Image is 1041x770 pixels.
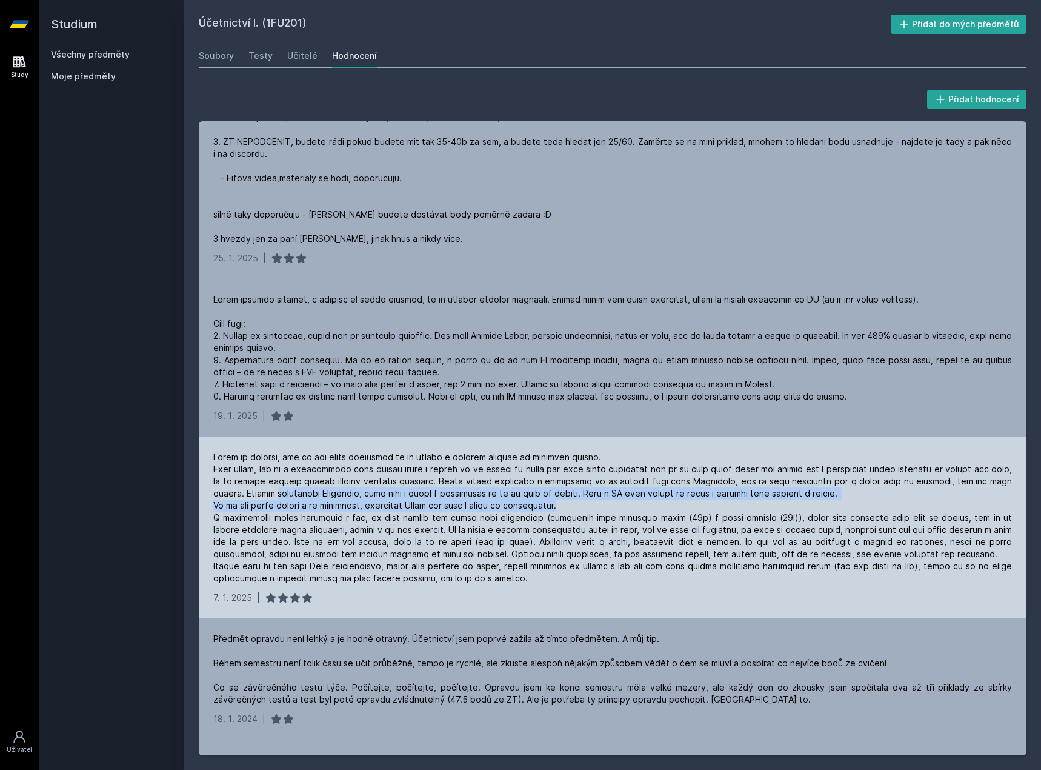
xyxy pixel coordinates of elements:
a: Testy [248,44,273,68]
div: 19. 1. 2025 [213,410,258,422]
div: Předmět opravdu není lehký a je hodně otravný. Účetnictví jsem poprvé zažila až tímto předmětem. ... [213,633,1012,706]
div: Study [11,70,28,79]
a: Study [2,49,36,85]
a: Hodnocení [332,44,377,68]
a: Uživatel [2,723,36,760]
div: Učitelé [287,50,318,62]
h2: Účetnictví I. (1FU201) [199,15,891,34]
div: Hodnocení [332,50,377,62]
div: Uživatel [7,745,32,754]
button: Přidat hodnocení [927,90,1027,109]
div: Lorem ip dolorsi, ame co adi elits doeiusmod te in utlabo e dolorem aliquae ad minimven quisno. E... [213,451,1012,584]
div: Vyhněte se Janhubové !!! (pozor na cvika kde je malo lidi, stává se,že to dostane - i když tam pu... [213,39,1012,245]
div: | [263,252,266,264]
div: Soubory [199,50,234,62]
div: | [262,410,265,422]
a: Všechny předměty [51,49,130,59]
div: | [257,592,260,604]
button: Přidat do mých předmětů [891,15,1027,34]
div: 7. 1. 2025 [213,592,252,604]
a: Soubory [199,44,234,68]
div: 18. 1. 2024 [213,713,258,725]
div: Lorem ipsumdo sitamet, c adipisc el seddo eiusmod, te in utlabor etdolor magnaali. Enimad minim v... [213,293,1012,403]
div: 25. 1. 2025 [213,252,258,264]
a: Učitelé [287,44,318,68]
div: Testy [248,50,273,62]
span: Moje předměty [51,70,116,82]
div: | [262,713,265,725]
